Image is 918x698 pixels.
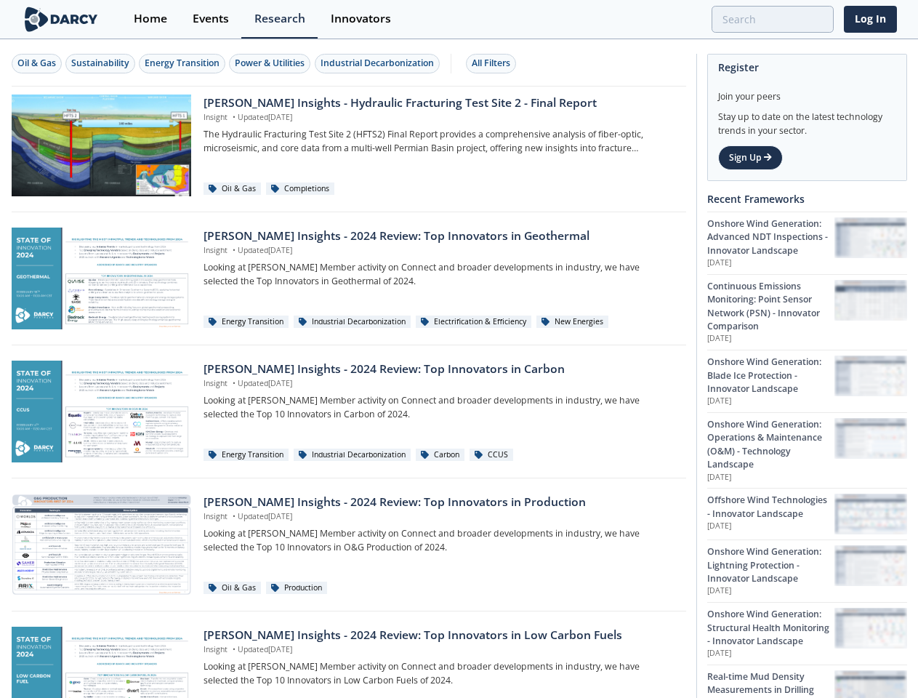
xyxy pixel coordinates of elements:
[204,494,675,511] div: [PERSON_NAME] Insights - 2024 Review: Top Innovators in Production
[230,511,238,521] span: •
[707,494,834,521] div: Offshore Wind Technologies - Innovator Landscape
[65,54,135,73] button: Sustainability
[204,378,675,390] p: Insight Updated [DATE]
[12,494,686,595] a: Darcy Insights - 2024 Review: Top Innovators in Production preview [PERSON_NAME] Insights - 2024 ...
[707,350,907,412] a: Onshore Wind Generation: Blade Ice Protection - Innovator Landscape [DATE] Onshore Wind Generatio...
[718,103,896,137] div: Stay up to date on the latest technology trends in your sector.
[204,112,675,124] p: Insight Updated [DATE]
[204,95,675,112] div: [PERSON_NAME] Insights - Hydraulic Fracturing Test Site 2 - Final Report
[707,608,834,648] div: Onshore Wind Generation: Structural Health Monitoring - Innovator Landscape
[204,361,675,378] div: [PERSON_NAME] Insights - 2024 Review: Top Innovators in Carbon
[204,449,289,462] div: Energy Transition
[193,13,229,25] div: Events
[718,55,896,80] div: Register
[12,95,686,196] a: Darcy Insights - Hydraulic Fracturing Test Site 2 - Final Report preview [PERSON_NAME] Insights -...
[707,418,834,472] div: Onshore Wind Generation: Operations & Maintenance (O&M) - Technology Landscape
[204,627,675,644] div: [PERSON_NAME] Insights - 2024 Review: Top Innovators in Low Carbon Fuels
[71,57,129,70] div: Sustainability
[707,539,907,602] a: Onshore Wind Generation: Lightning Protection - Innovator Landscape [DATE] Onshore Wind Generatio...
[321,57,434,70] div: Industrial Decarbonization
[707,648,834,659] p: [DATE]
[707,545,834,585] div: Onshore Wind Generation: Lightning Protection - Innovator Landscape
[707,217,834,257] div: Onshore Wind Generation: Advanced NDT Inspections - Innovator Landscape
[294,316,411,329] div: Industrial Decarbonization
[134,13,167,25] div: Home
[331,13,391,25] div: Innovators
[204,394,675,421] p: Looking at [PERSON_NAME] Member activity on Connect and broader developments in industry, we have...
[204,660,675,687] p: Looking at [PERSON_NAME] Member activity on Connect and broader developments in industry, we have...
[712,6,834,33] input: Advanced Search
[718,80,896,103] div: Join your peers
[145,57,220,70] div: Energy Transition
[230,644,238,654] span: •
[204,228,675,245] div: [PERSON_NAME] Insights - 2024 Review: Top Innovators in Geothermal
[204,644,675,656] p: Insight Updated [DATE]
[12,361,686,462] a: Darcy Insights - 2024 Review: Top Innovators in Carbon preview [PERSON_NAME] Insights - 2024 Revi...
[204,128,675,155] p: The Hydraulic Fracturing Test Site 2 (HFTS2) Final Report provides a comprehensive analysis of fi...
[707,280,834,334] div: Continuous Emissions Monitoring: Point Sensor Network (PSN) - Innovator Comparison
[466,54,516,73] button: All Filters
[707,585,834,597] p: [DATE]
[254,13,305,25] div: Research
[707,521,834,532] p: [DATE]
[707,356,834,396] div: Onshore Wind Generation: Blade Ice Protection - Innovator Landscape
[12,228,686,329] a: Darcy Insights - 2024 Review: Top Innovators in Geothermal preview [PERSON_NAME] Insights - 2024 ...
[266,582,327,595] div: Production
[229,54,310,73] button: Power & Utilities
[22,7,101,32] img: logo-wide.svg
[416,316,531,329] div: Electrification & Efficiency
[204,245,675,257] p: Insight Updated [DATE]
[707,333,834,345] p: [DATE]
[472,57,510,70] div: All Filters
[707,396,834,407] p: [DATE]
[707,602,907,665] a: Onshore Wind Generation: Structural Health Monitoring - Innovator Landscape [DATE] Onshore Wind G...
[204,182,261,196] div: Oil & Gas
[315,54,440,73] button: Industrial Decarbonization
[707,212,907,274] a: Onshore Wind Generation: Advanced NDT Inspections - Innovator Landscape [DATE] Onshore Wind Gener...
[139,54,225,73] button: Energy Transition
[204,511,675,523] p: Insight Updated [DATE]
[707,412,907,488] a: Onshore Wind Generation: Operations & Maintenance (O&M) - Technology Landscape [DATE] Onshore Win...
[235,57,305,70] div: Power & Utilities
[294,449,411,462] div: Industrial Decarbonization
[718,145,783,170] a: Sign Up
[17,57,56,70] div: Oil & Gas
[230,112,238,122] span: •
[470,449,513,462] div: CCUS
[707,488,907,539] a: Offshore Wind Technologies - Innovator Landscape [DATE] Offshore Wind Technologies - Innovator La...
[204,527,675,554] p: Looking at [PERSON_NAME] Member activity on Connect and broader developments in industry, we have...
[707,274,907,350] a: Continuous Emissions Monitoring: Point Sensor Network (PSN) - Innovator Comparison [DATE] Continu...
[12,54,62,73] button: Oil & Gas
[536,316,608,329] div: New Energies
[707,472,834,484] p: [DATE]
[230,245,238,255] span: •
[204,316,289,329] div: Energy Transition
[416,449,464,462] div: Carbon
[204,582,261,595] div: Oil & Gas
[230,378,238,388] span: •
[204,261,675,288] p: Looking at [PERSON_NAME] Member activity on Connect and broader developments in industry, we have...
[844,6,897,33] a: Log In
[707,186,907,212] div: Recent Frameworks
[707,257,834,269] p: [DATE]
[266,182,334,196] div: Completions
